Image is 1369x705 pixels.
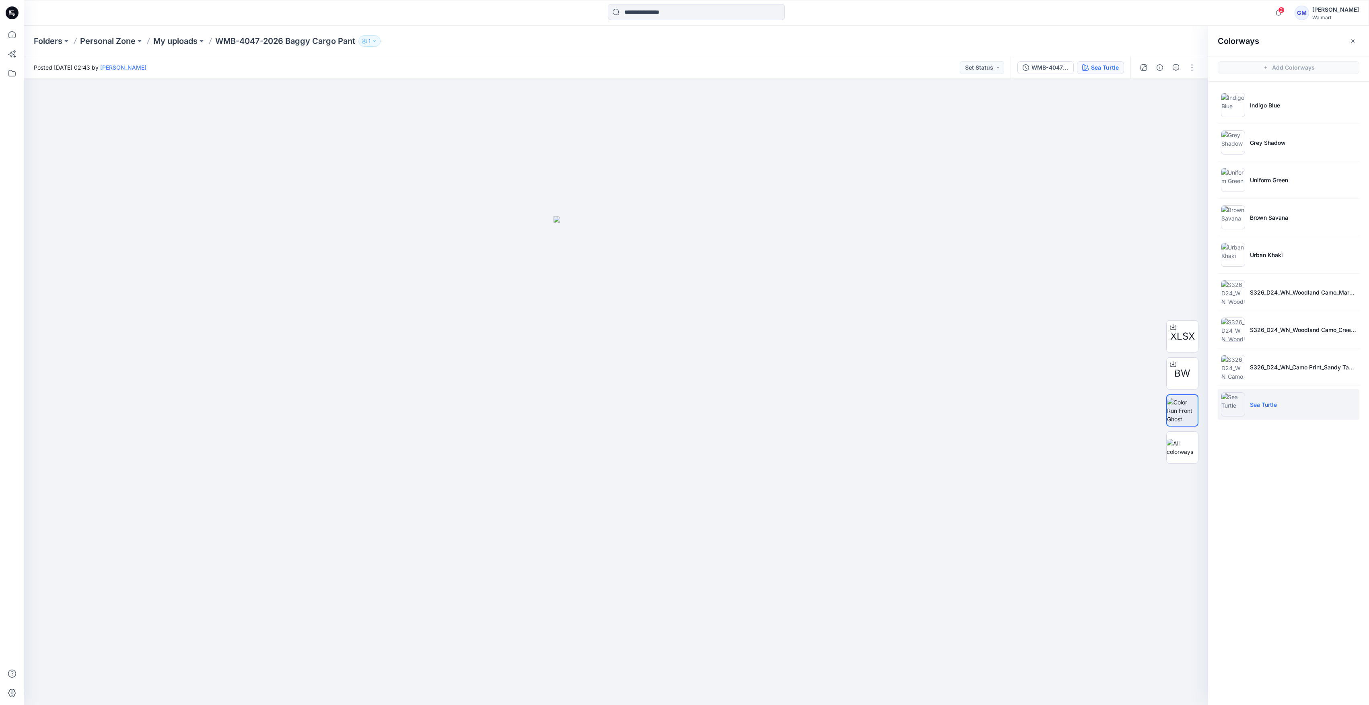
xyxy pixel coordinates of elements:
[1250,288,1356,297] p: S326_D24_WN_Woodland Camo_Marshall Green_M25414A
[1153,61,1166,74] button: Details
[215,35,355,47] p: WMB-4047-2026 Baggy Cargo Pant
[1278,7,1285,13] span: 2
[1167,398,1198,423] img: Color Run Front Ghost
[1312,5,1359,14] div: [PERSON_NAME]
[1167,439,1198,456] img: All colorways
[1221,355,1245,379] img: S326_D24_WN_Camo Print_Sandy Taupe_M25394B
[1250,101,1280,109] p: Indigo Blue
[153,35,198,47] a: My uploads
[1221,130,1245,155] img: Grey Shadow
[1218,36,1259,46] h2: Colorways
[1091,63,1119,72] div: Sea Turtle
[80,35,136,47] a: Personal Zone
[1077,61,1124,74] button: Sea Turtle
[1017,61,1074,74] button: WMB-4047-2026 Baggy Cargo Pant_Full Colorway
[34,63,146,72] span: Posted [DATE] 02:43 by
[1221,317,1245,342] img: S326_D24_WN_Woodland Camo_Cream 100_M25414C
[1221,93,1245,117] img: Indigo Blue
[1250,213,1288,222] p: Brown Savana
[1250,363,1356,371] p: S326_D24_WN_Camo Print_Sandy Taupe_M25394B
[1250,400,1277,409] p: Sea Turtle
[100,64,146,71] a: [PERSON_NAME]
[358,35,381,47] button: 1
[1170,329,1195,344] span: XLSX
[1174,366,1190,381] span: BW
[1221,243,1245,267] img: Urban Khaki
[1250,326,1356,334] p: S326_D24_WN_Woodland Camo_Cream 100_M25414C
[1221,205,1245,229] img: Brown Savana
[1250,176,1288,184] p: Uniform Green
[34,35,62,47] a: Folders
[1221,168,1245,192] img: Uniform Green
[1221,280,1245,304] img: S326_D24_WN_Woodland Camo_Marshall Green_M25414A
[368,37,371,45] p: 1
[1250,251,1283,259] p: Urban Khaki
[554,216,678,705] img: eyJhbGciOiJIUzI1NiIsImtpZCI6IjAiLCJzbHQiOiJzZXMiLCJ0eXAiOiJKV1QifQ.eyJkYXRhIjp7InR5cGUiOiJzdG9yYW...
[1312,14,1359,21] div: Walmart
[1221,392,1245,416] img: Sea Turtle
[1295,6,1309,20] div: GM
[1031,63,1068,72] div: WMB-4047-2026 Baggy Cargo Pant_Full Colorway
[1250,138,1286,147] p: Grey Shadow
